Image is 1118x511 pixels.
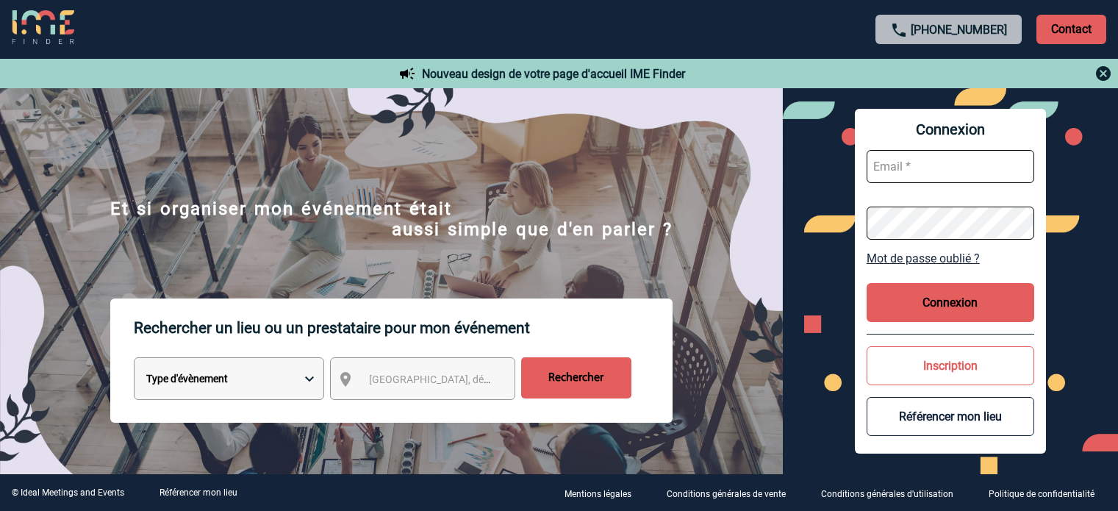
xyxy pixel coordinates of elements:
[867,346,1034,385] button: Inscription
[655,486,809,500] a: Conditions générales de vente
[160,487,237,498] a: Référencer mon lieu
[867,251,1034,265] a: Mot de passe oublié ?
[989,489,1094,499] p: Politique de confidentialité
[821,489,953,499] p: Conditions générales d'utilisation
[667,489,786,499] p: Conditions générales de vente
[1036,15,1106,44] p: Contact
[553,486,655,500] a: Mentions légales
[890,21,908,39] img: call-24-px.png
[867,283,1034,322] button: Connexion
[565,489,631,499] p: Mentions légales
[867,150,1034,183] input: Email *
[134,299,673,357] p: Rechercher un lieu ou un prestataire pour mon événement
[12,487,124,498] div: © Ideal Meetings and Events
[809,486,977,500] a: Conditions générales d'utilisation
[867,397,1034,436] button: Référencer mon lieu
[369,374,573,385] span: [GEOGRAPHIC_DATA], département, région...
[911,23,1007,37] a: [PHONE_NUMBER]
[521,357,631,399] input: Rechercher
[867,121,1034,138] span: Connexion
[977,486,1118,500] a: Politique de confidentialité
